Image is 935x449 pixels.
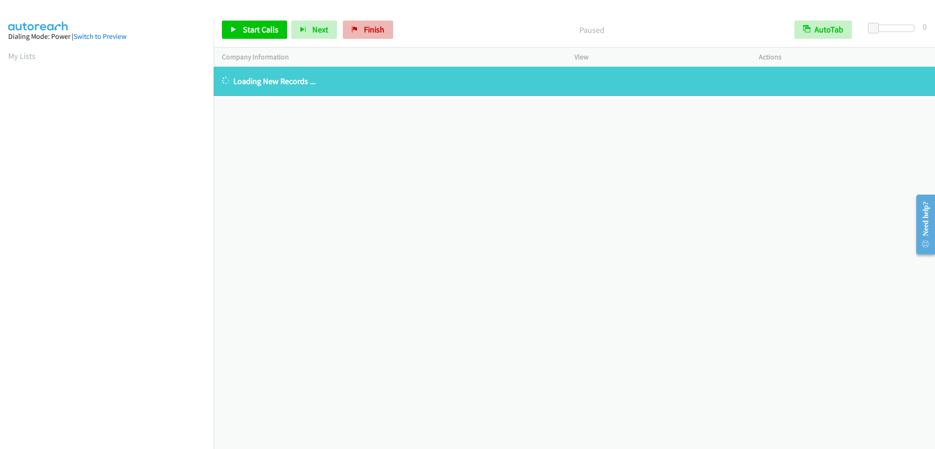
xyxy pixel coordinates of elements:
[923,21,927,33] div: 0
[312,24,328,35] span: Next
[8,31,205,42] div: Dialing Mode: Power |
[343,21,393,39] a: Finish
[574,52,742,63] p: View
[222,75,927,87] p: Loading New Records ...
[291,21,337,39] button: Next
[222,21,287,39] a: Start Calls
[364,24,384,35] span: Finish
[405,24,778,36] p: Paused
[243,24,278,35] span: Start Calls
[759,52,927,63] p: Actions
[872,25,914,32] div: Delay between calls (in seconds)
[74,32,126,41] a: Switch to Preview
[8,51,36,61] a: My Lists
[909,188,935,261] iframe: Resource Center
[222,52,558,63] p: Company Information
[794,21,852,39] button: AutoTab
